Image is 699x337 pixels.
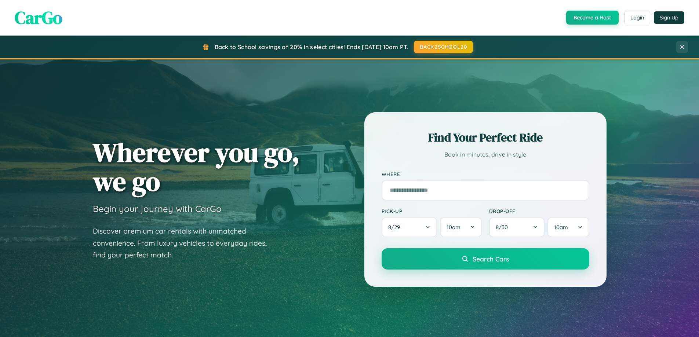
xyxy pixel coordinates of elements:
span: 10am [554,224,568,231]
h3: Begin your journey with CarGo [93,203,222,214]
button: 8/30 [489,217,545,237]
span: 10am [447,224,460,231]
button: Become a Host [566,11,619,25]
span: CarGo [15,6,62,30]
button: Sign Up [654,11,684,24]
span: Search Cars [473,255,509,263]
p: Book in minutes, drive in style [382,149,589,160]
label: Where [382,171,589,177]
span: Back to School savings of 20% in select cities! Ends [DATE] 10am PT. [215,43,408,51]
p: Discover premium car rentals with unmatched convenience. From luxury vehicles to everyday rides, ... [93,225,276,261]
h1: Wherever you go, we go [93,138,300,196]
label: Pick-up [382,208,482,214]
span: 8 / 30 [496,224,511,231]
button: BACK2SCHOOL20 [414,41,473,53]
button: Login [624,11,650,24]
label: Drop-off [489,208,589,214]
button: 10am [547,217,589,237]
button: Search Cars [382,248,589,270]
span: 8 / 29 [388,224,404,231]
h2: Find Your Perfect Ride [382,129,589,146]
button: 8/29 [382,217,437,237]
button: 10am [440,217,481,237]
